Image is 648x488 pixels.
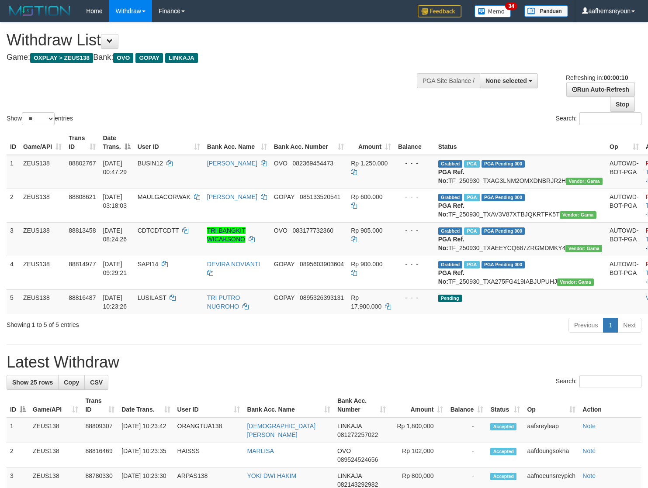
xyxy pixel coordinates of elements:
td: 2 [7,189,20,222]
th: ID [7,130,20,155]
span: Pending [438,295,462,302]
span: [DATE] 08:24:26 [103,227,127,243]
span: OVO [113,53,133,63]
span: LINKAJA [337,472,362,479]
th: Date Trans.: activate to sort column descending [99,130,134,155]
th: User ID: activate to sort column ascending [134,130,204,155]
a: [PERSON_NAME] [207,193,257,200]
td: AUTOWD-BOT-PGA [606,256,642,289]
th: Op: activate to sort column ascending [606,130,642,155]
span: Marked by aafsreyleap [464,227,479,235]
span: Copy [64,379,79,386]
span: Copy 081272257022 to clipboard [337,431,378,438]
span: [DATE] 09:29:21 [103,261,127,276]
h1: Latest Withdraw [7,354,641,371]
td: 88816469 [82,443,118,468]
span: 88816487 [69,294,96,301]
span: Vendor URL: https://trx31.1velocity.biz [565,245,602,252]
td: ORANGTUA138 [174,418,244,443]
td: aafdoungsokna [523,443,579,468]
th: Op: activate to sort column ascending [523,393,579,418]
td: TF_250930_TXAV3V87XTBJQKRTFK5T [435,189,606,222]
h1: Withdraw List [7,31,423,49]
span: CDTCDTCDTT [138,227,179,234]
b: PGA Ref. No: [438,236,464,251]
span: Copy 082143292982 to clipboard [337,481,378,488]
th: User ID: activate to sort column ascending [174,393,244,418]
span: GOPAY [274,193,295,200]
td: TF_250930_TXA275FG419IABJUPUHJ [435,256,606,289]
input: Search: [579,375,641,388]
a: Copy [58,375,85,390]
th: Bank Acc. Number: activate to sort column ascending [334,393,389,418]
label: Show entries [7,112,73,125]
div: - - - [398,293,431,302]
th: Balance [395,130,435,155]
th: Trans ID: activate to sort column ascending [65,130,99,155]
span: Accepted [490,448,516,455]
th: Bank Acc. Number: activate to sort column ascending [270,130,347,155]
th: Trans ID: activate to sort column ascending [82,393,118,418]
td: TF_250930_TXAG3LNM2OMXDNBRJR2H [435,155,606,189]
span: Copy 083177732360 to clipboard [293,227,333,234]
span: PGA Pending [482,261,525,268]
td: ZEUS138 [20,189,65,222]
span: LUSILAST [138,294,166,301]
a: Run Auto-Refresh [566,82,635,97]
span: LINKAJA [337,423,362,430]
div: - - - [398,226,431,235]
a: TRI BANGKIT WICAKSONO [207,227,246,243]
a: Previous [568,318,603,333]
span: Accepted [490,423,516,430]
span: Rp 1.250.000 [351,160,388,167]
img: Button%20Memo.svg [475,5,511,17]
span: SAPI14 [138,261,158,268]
a: 1 [603,318,618,333]
div: PGA Site Balance / [417,73,480,88]
span: 88813458 [69,227,96,234]
label: Search: [556,375,641,388]
td: ZEUS138 [29,443,82,468]
span: Grabbed [438,261,463,268]
div: - - - [398,159,431,168]
span: Accepted [490,473,516,480]
div: - - - [398,192,431,201]
span: LINKAJA [165,53,198,63]
span: Marked by aafnoeunsreypich [464,261,479,268]
span: 88802767 [69,160,96,167]
td: Rp 1,800,000 [389,418,447,443]
a: Show 25 rows [7,375,59,390]
span: OVO [274,160,288,167]
span: Copy 089524524656 to clipboard [337,456,378,463]
td: 2 [7,443,29,468]
span: Copy 085133520541 to clipboard [300,193,340,200]
span: PGA Pending [482,227,525,235]
a: Stop [610,97,635,112]
span: OVO [337,447,351,454]
span: [DATE] 03:18:03 [103,193,127,209]
span: [DATE] 00:47:29 [103,160,127,175]
span: Copy 0895603903604 to clipboard [300,261,344,268]
span: Grabbed [438,160,463,168]
span: Grabbed [438,227,463,235]
select: Showentries [22,112,55,125]
span: GOPAY [274,261,295,268]
td: AUTOWD-BOT-PGA [606,189,642,222]
label: Search: [556,112,641,125]
td: TF_250930_TXAEEYCQ687ZRGMDMKY4 [435,222,606,256]
span: Rp 900.000 [351,261,382,268]
span: PGA Pending [482,160,525,168]
th: Game/API: activate to sort column ascending [29,393,82,418]
span: [DATE] 10:23:26 [103,294,127,310]
a: Next [617,318,641,333]
th: Bank Acc. Name: activate to sort column ascending [243,393,333,418]
span: 88808621 [69,193,96,200]
img: Feedback.jpg [418,5,461,17]
span: Marked by aafsreyleap [464,194,479,201]
img: panduan.png [524,5,568,17]
a: MARLISA [247,447,274,454]
td: AUTOWD-BOT-PGA [606,155,642,189]
td: ZEUS138 [20,222,65,256]
span: BUSIN12 [138,160,163,167]
b: PGA Ref. No: [438,202,464,218]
